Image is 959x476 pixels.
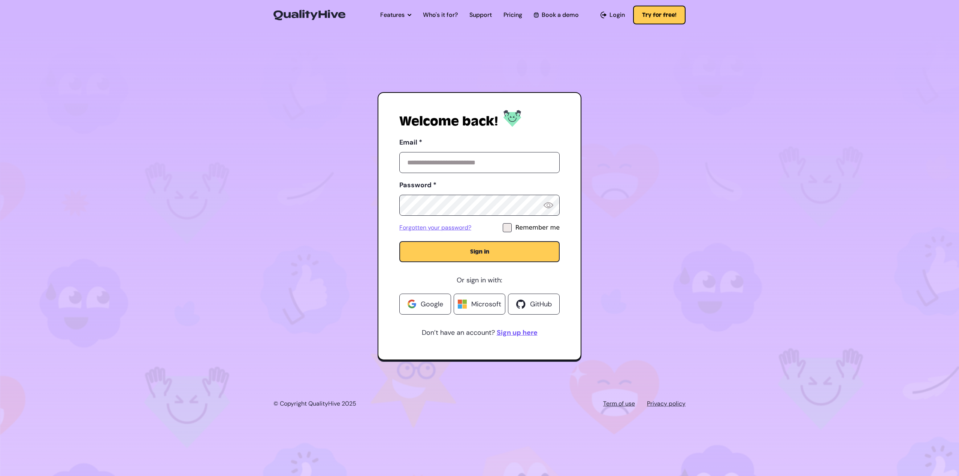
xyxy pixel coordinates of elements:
[399,136,560,148] label: Email *
[380,10,411,19] a: Features
[273,399,356,408] p: © Copyright QualityHive 2025
[469,10,492,19] a: Support
[399,223,471,232] a: Forgotten your password?
[273,10,345,20] img: QualityHive - Bug Tracking Tool
[503,110,521,127] img: Log in to QualityHive
[399,294,451,315] a: Google
[534,10,579,19] a: Book a demo
[423,10,458,19] a: Who's it for?
[399,241,560,262] button: Sign in
[530,299,552,309] span: GitHub
[399,114,498,129] h1: Welcome back!
[508,294,560,315] a: GitHub
[454,294,505,315] a: Microsoft
[516,300,526,309] img: Github
[471,299,501,309] span: Microsoft
[458,300,467,309] img: Windows
[647,399,686,408] a: Privacy policy
[609,10,625,19] span: Login
[497,327,538,339] a: Sign up here
[408,300,416,309] img: Google
[399,327,560,339] p: Don’t have an account?
[399,274,560,286] p: Or sign in with:
[633,6,686,24] button: Try for free!
[600,10,625,19] a: Login
[515,223,560,232] div: Remember me
[603,399,635,408] a: Term of use
[421,299,443,309] span: Google
[544,202,553,208] img: Reveal Password
[534,12,539,17] img: Book a QualityHive Demo
[399,179,560,191] label: Password *
[503,10,522,19] a: Pricing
